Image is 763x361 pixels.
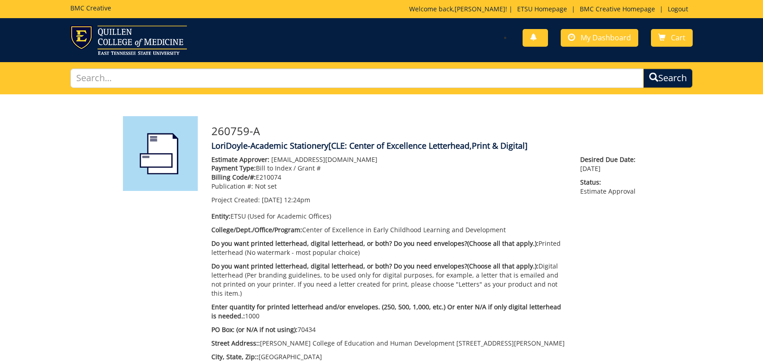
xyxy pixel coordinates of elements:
img: ETSU logo [70,25,187,55]
p: Center of Excellence in Early Childhood Learning and Development [211,225,567,234]
a: My Dashboard [561,29,638,47]
p: [DATE] [580,155,640,173]
h4: LoriDoyle-Academic Stationery [211,141,640,151]
span: Payment Type: [211,164,256,172]
span: Desired Due Date: [580,155,640,164]
span: Billing Code/#: [211,173,256,181]
p: Estimate Approval [580,178,640,196]
p: Digital letterhead (Per branding guidelines, to be used only for digital purposes, for example, a... [211,262,567,298]
span: Enter quantity for printed letterhead and/or envelopes. (250, 500, 1,000, etc.) Or enter N/A if o... [211,302,561,320]
span: Not set [255,182,277,190]
p: Bill to Index / Grant # [211,164,567,173]
span: Cart [671,33,685,43]
span: Do you want printed letterhead, digital letterhead, or both? Do you need envelopes?(Choose all th... [211,239,538,248]
p: ETSU (Used for Academic Offices) [211,212,567,221]
span: Status: [580,178,640,187]
h3: 260759-A [211,125,640,137]
a: [PERSON_NAME] [455,5,505,13]
p: [PERSON_NAME] College of Education and Human Development [STREET_ADDRESS][PERSON_NAME] [211,339,567,348]
span: Project Created: [211,195,260,204]
a: ETSU Homepage [513,5,572,13]
span: [DATE] 12:24pm [262,195,310,204]
input: Search... [70,68,644,88]
button: Search [643,68,693,88]
span: Street Address:: [211,339,260,347]
span: [CLE: Center of Excellence Letterhead,Print & Digital] [328,140,528,151]
p: 1000 [211,302,567,321]
span: My Dashboard [581,33,631,43]
span: Estimate Approver: [211,155,269,164]
img: Product featured image [123,116,198,191]
p: Printed letterhead (No watermark - most popular choice) [211,239,567,257]
a: Logout [663,5,693,13]
span: College/Dept./Office/Program: [211,225,302,234]
span: City, State, Zip:: [211,352,259,361]
span: PO Box: (or N/A if not using): [211,325,298,334]
a: BMC Creative Homepage [575,5,660,13]
h5: BMC Creative [70,5,111,11]
p: E210074 [211,173,567,182]
p: [EMAIL_ADDRESS][DOMAIN_NAME] [211,155,567,164]
a: Cart [651,29,693,47]
p: 70434 [211,325,567,334]
span: Entity: [211,212,230,220]
span: Do you want printed letterhead, digital letterhead, or both? Do you need envelopes?(Choose all th... [211,262,538,270]
span: Publication #: [211,182,253,190]
p: Welcome back, ! | | | [409,5,693,14]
